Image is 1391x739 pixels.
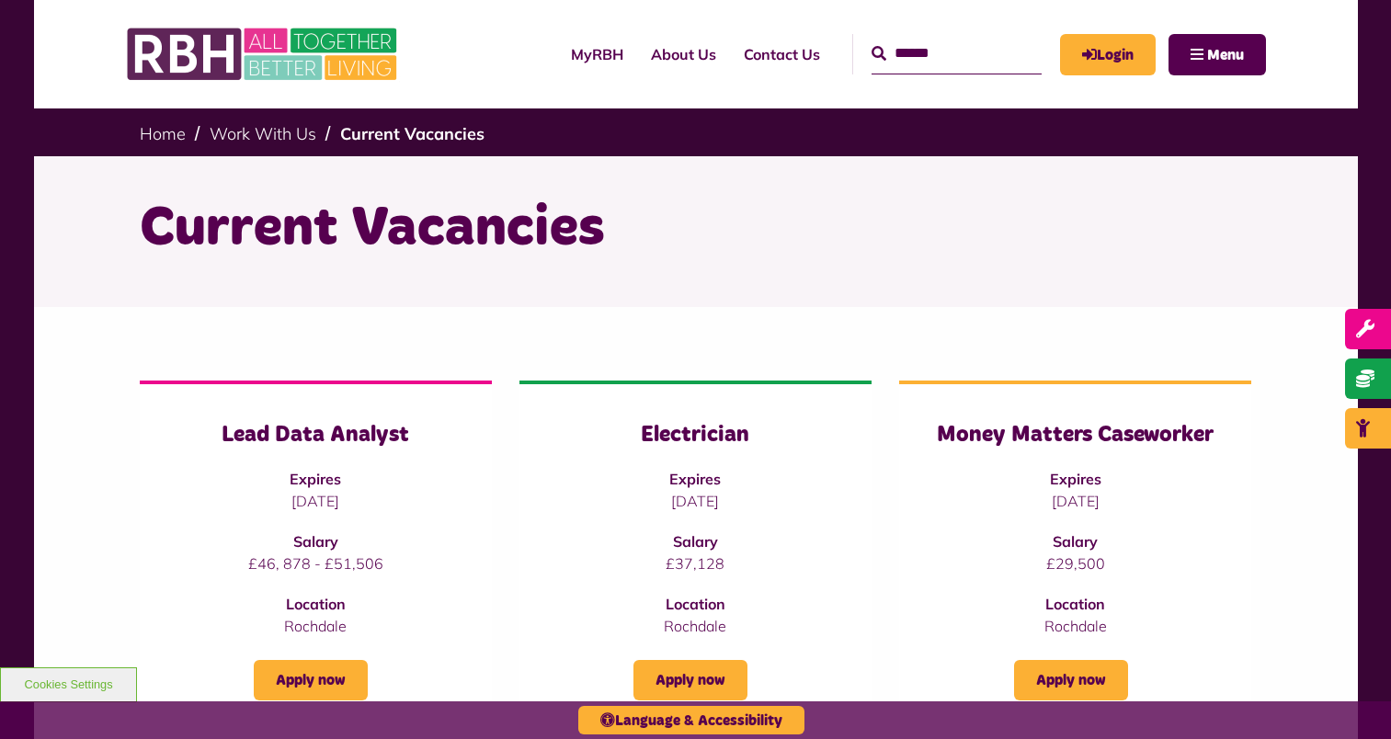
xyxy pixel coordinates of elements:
[556,552,835,574] p: £37,128
[1053,532,1098,551] strong: Salary
[1207,48,1244,63] span: Menu
[177,421,455,449] h3: Lead Data Analyst
[1014,660,1128,700] a: Apply now
[637,29,730,79] a: About Us
[669,470,721,488] strong: Expires
[578,706,804,734] button: Language & Accessibility
[177,615,455,637] p: Rochdale
[556,490,835,512] p: [DATE]
[290,470,341,488] strong: Expires
[936,490,1214,512] p: [DATE]
[556,421,835,449] h3: Electrician
[177,490,455,512] p: [DATE]
[293,532,338,551] strong: Salary
[730,29,834,79] a: Contact Us
[1308,656,1391,739] iframe: Netcall Web Assistant for live chat
[286,595,346,613] strong: Location
[633,660,747,700] a: Apply now
[126,18,402,90] img: RBH
[1050,470,1101,488] strong: Expires
[254,660,368,700] a: Apply now
[1060,34,1156,75] a: MyRBH
[936,421,1214,449] h3: Money Matters Caseworker
[673,532,718,551] strong: Salary
[666,595,725,613] strong: Location
[556,615,835,637] p: Rochdale
[1169,34,1266,75] button: Navigation
[936,552,1214,574] p: £29,500
[340,123,485,144] a: Current Vacancies
[140,193,1252,265] h1: Current Vacancies
[177,552,455,574] p: £46, 878 - £51,506
[936,615,1214,637] p: Rochdale
[1045,595,1105,613] strong: Location
[140,123,186,144] a: Home
[210,123,316,144] a: Work With Us
[557,29,637,79] a: MyRBH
